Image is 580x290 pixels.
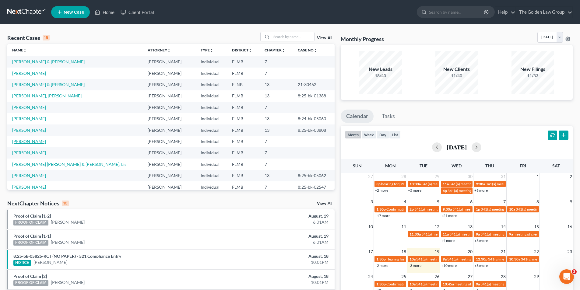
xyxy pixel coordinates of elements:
td: Individual [196,68,227,79]
td: [PERSON_NAME] [143,181,196,193]
span: 6 [469,198,473,205]
a: +3 more [408,263,421,268]
button: day [377,131,389,139]
div: 18/40 [359,73,402,79]
span: meeting of creditors for [PERSON_NAME] [455,282,521,286]
iframe: Intercom live chat [559,269,574,284]
span: 341(a) meeting for [PERSON_NAME] & [PERSON_NAME] [448,188,539,193]
button: list [389,131,401,139]
span: 1:30p [376,207,386,211]
td: [PERSON_NAME] [143,147,196,159]
td: [PERSON_NAME] [143,113,196,124]
div: August, 19 [227,233,329,239]
span: Fri [520,163,526,168]
span: 1:30p [376,282,386,286]
a: Home [92,7,118,18]
span: 16 [567,223,573,230]
span: 1 [536,173,540,180]
span: 341(a) meeting for [PERSON_NAME] [421,182,480,186]
span: 3 [370,198,374,205]
div: PROOF OF CLAIM [13,220,48,225]
a: [PERSON_NAME] [12,71,46,76]
div: August, 18 [227,273,329,279]
a: +3 more [474,263,488,268]
a: +4 more [441,238,455,243]
a: Typeunfold_more [201,48,213,52]
i: unfold_more [282,49,285,52]
div: 10 [62,201,69,206]
div: 10:01PM [227,259,329,265]
span: 8 [536,198,540,205]
a: [PERSON_NAME] & [PERSON_NAME] [12,59,85,64]
span: 11a [443,232,449,236]
td: 13 [260,79,293,90]
span: 12 [434,223,440,230]
h2: [DATE] [447,144,467,150]
td: [PERSON_NAME] [143,170,196,181]
div: 6:01AM [227,219,329,225]
div: NextChapter Notices [7,200,69,207]
h3: Monthly Progress [341,35,384,43]
td: 8:25-bk-03808 [293,124,335,136]
span: 341(a) meeting for [PERSON_NAME] [416,257,475,261]
td: Individual [196,79,227,90]
td: 7 [260,181,293,193]
td: Individual [196,124,227,136]
a: View All [317,36,332,40]
div: 11/33 [511,73,554,79]
div: New Clients [435,66,478,73]
span: 341(a) meeting for [PERSON_NAME] [521,257,580,261]
span: 1:30p [376,257,386,261]
span: 341(a) meeting for [PERSON_NAME] [452,207,511,211]
td: 13 [260,113,293,124]
button: month [345,131,361,139]
div: 6:01AM [227,239,329,245]
td: Individual [196,170,227,181]
span: 2p [410,207,414,211]
a: +3 more [474,238,488,243]
td: FLMB [227,181,260,193]
span: 21 [500,248,506,255]
span: 29 [533,273,540,280]
a: Chapterunfold_more [265,48,285,52]
a: View All [317,201,332,206]
i: unfold_more [210,49,213,52]
td: FLMB [227,147,260,159]
a: +10 more [441,263,457,268]
td: FLMB [227,56,260,67]
a: Case Nounfold_more [298,48,317,52]
span: 10 [367,223,374,230]
td: [PERSON_NAME] [143,79,196,90]
i: unfold_more [167,49,171,52]
td: FLMB [227,124,260,136]
span: 11a [443,182,449,186]
span: Thu [485,163,494,168]
td: 7 [260,102,293,113]
td: FLMB [227,90,260,102]
td: Individual [196,181,227,193]
span: Wed [452,163,462,168]
a: [PERSON_NAME] [12,116,46,121]
span: 10:30a [509,257,520,261]
td: 8:25-bk-05062 [293,170,335,181]
a: Nameunfold_more [12,48,27,52]
span: 24 [367,273,374,280]
span: 4p [443,188,447,193]
td: [PERSON_NAME] [143,124,196,136]
a: +2 more [375,263,388,268]
td: 7 [260,147,293,159]
span: 9 [569,198,573,205]
span: 11:30a [410,232,421,236]
span: 28 [401,173,407,180]
span: 27 [367,173,374,180]
span: 23 [567,248,573,255]
span: 19 [434,248,440,255]
td: Individual [196,90,227,102]
a: [PERSON_NAME] [51,239,85,245]
div: August, 19 [227,213,329,219]
span: 341(a) meeting for [PERSON_NAME] [PERSON_NAME] [447,257,535,261]
a: Calendar [341,110,374,123]
td: FLMB [227,102,260,113]
span: 3p [376,182,381,186]
span: 30 [467,173,473,180]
